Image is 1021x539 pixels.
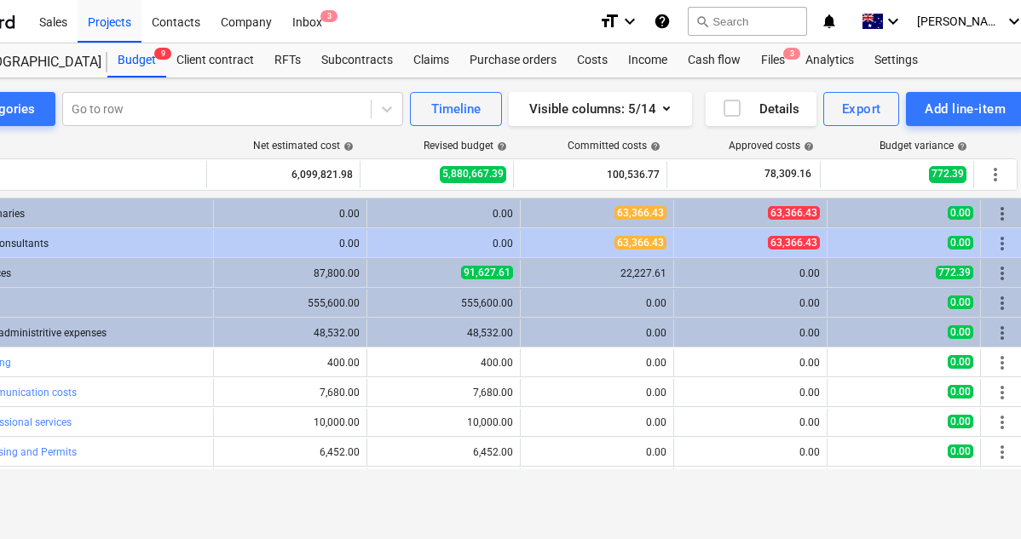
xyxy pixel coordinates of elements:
[925,98,1006,120] div: Add line-item
[214,161,353,188] div: 6,099,821.98
[751,43,795,77] div: Files
[440,166,506,182] span: 5,880,667.39
[521,161,660,188] div: 100,536.77
[410,92,502,126] button: Timeline
[107,43,166,77] div: Budget
[620,11,640,32] i: keyboard_arrow_down
[403,43,459,77] a: Claims
[311,43,403,77] a: Subcontracts
[929,166,966,182] span: 772.39
[568,140,660,152] div: Committed costs
[107,43,166,77] a: Budget9
[647,141,660,152] span: help
[567,43,618,77] a: Costs
[864,43,928,77] a: Settings
[678,43,751,77] a: Cash flow
[493,141,507,152] span: help
[842,98,881,120] div: Export
[688,7,807,36] button: Search
[823,92,900,126] button: Export
[783,48,800,60] span: 3
[763,167,813,181] span: 78,309.16
[917,14,1002,28] span: [PERSON_NAME]
[695,14,709,28] span: search
[722,98,799,120] div: Details
[599,11,620,32] i: format_size
[729,140,814,152] div: Approved costs
[654,11,671,32] i: Knowledge base
[795,43,864,77] a: Analytics
[264,43,311,77] a: RFTs
[509,92,692,126] button: Visible columns:5/14
[320,10,337,22] span: 3
[800,141,814,152] span: help
[340,141,354,152] span: help
[751,43,795,77] a: Files3
[154,48,171,60] span: 9
[166,43,264,77] a: Client contract
[431,98,481,120] div: Timeline
[883,11,903,32] i: keyboard_arrow_down
[618,43,678,77] a: Income
[880,140,967,152] div: Budget variance
[706,92,816,126] button: Details
[985,164,1006,185] span: More actions
[821,11,838,32] i: notifications
[459,43,567,77] a: Purchase orders
[529,98,672,120] div: Visible columns : 5/14
[954,141,967,152] span: help
[253,140,354,152] div: Net estimated cost
[424,140,507,152] div: Revised budget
